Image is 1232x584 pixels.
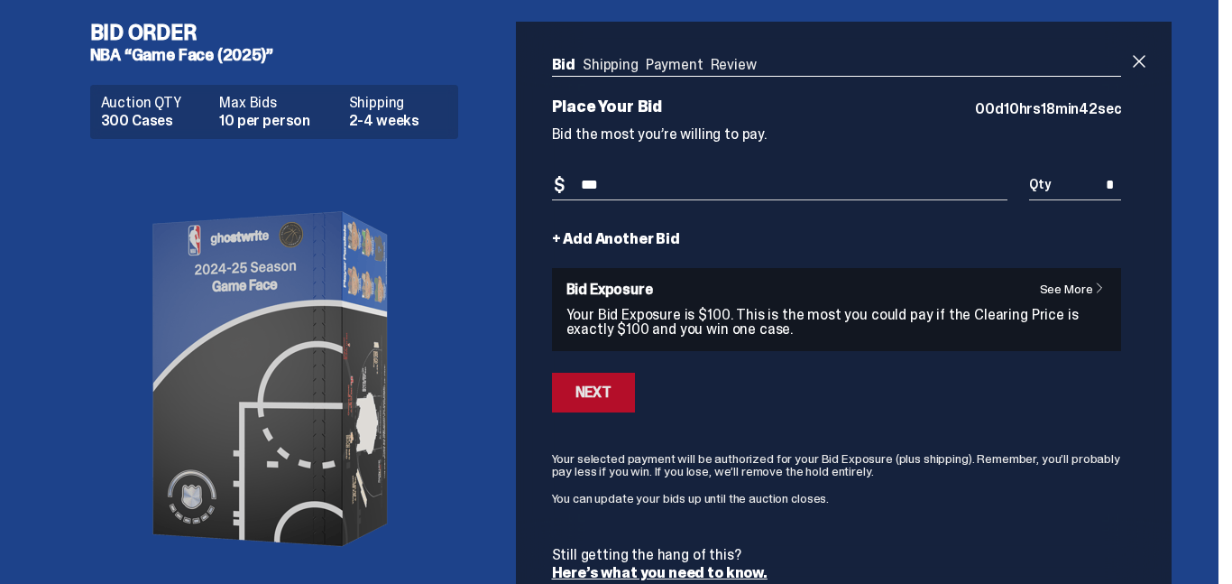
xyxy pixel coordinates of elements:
p: Bid the most you’re willing to pay. [552,127,1122,142]
span: 18 [1041,99,1055,118]
h6: Bid Exposure [566,283,1108,297]
button: Next [552,373,635,413]
dt: Auction QTY [101,96,209,110]
span: $ [554,176,565,194]
dt: Shipping [349,96,447,110]
dd: 300 Cases [101,114,209,128]
p: Your Bid Exposure is $100. This is the most you could pay if the Clearing Price is exactly $100 a... [566,308,1108,337]
div: Next [575,385,611,400]
p: Place Your Bid [552,98,976,115]
p: d hrs min sec [975,102,1121,116]
a: See More [1040,283,1115,295]
p: Still getting the hang of this? [552,548,1122,562]
span: 10 [1004,99,1019,118]
dd: 10 per person [219,114,337,128]
dt: Max Bids [219,96,337,110]
p: Your selected payment will be authorized for your Bid Exposure (plus shipping). Remember, you’ll ... [552,452,1122,477]
p: You can update your bids up until the auction closes. [552,492,1122,505]
span: 00 [975,99,995,118]
a: Bid [552,55,576,74]
a: + Add Another Bid [552,232,680,246]
a: Shipping [583,55,639,74]
h5: NBA “Game Face (2025)” [90,47,473,63]
dd: 2-4 weeks [349,114,447,128]
a: Here’s what you need to know. [552,563,768,582]
span: 42 [1079,99,1098,118]
h4: Bid Order [90,22,473,43]
span: Qty [1029,178,1051,190]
